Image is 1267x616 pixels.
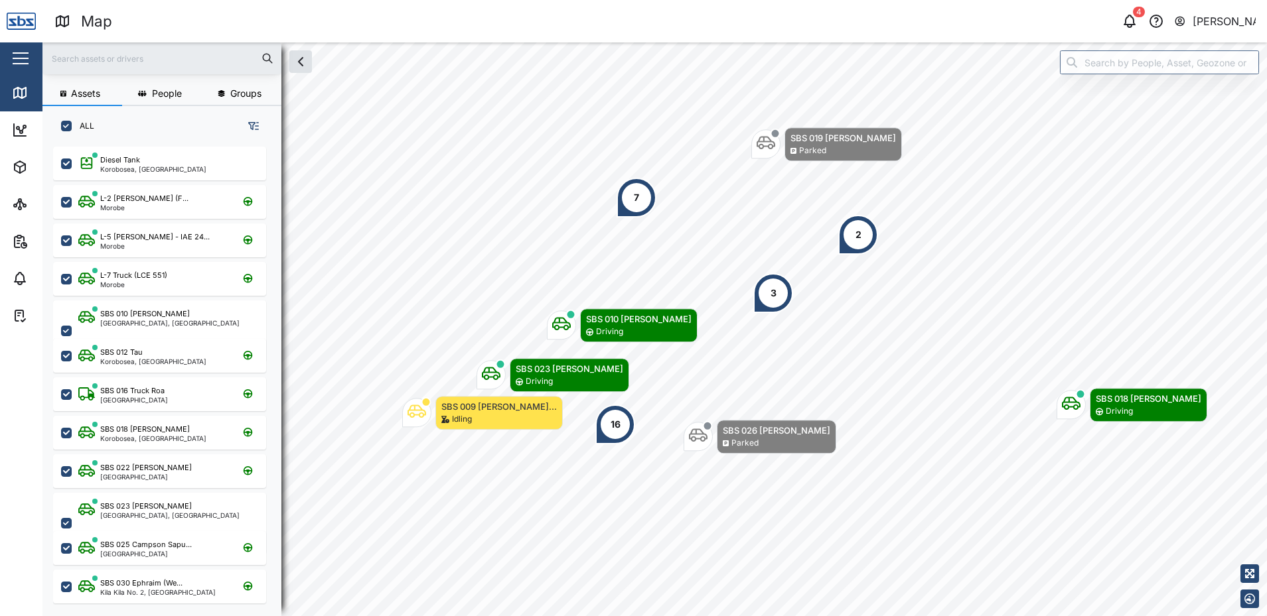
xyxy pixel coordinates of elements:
[100,435,206,442] div: Korobosea, [GEOGRAPHIC_DATA]
[771,286,777,300] div: 3
[100,204,188,211] div: Morobe
[100,539,192,550] div: SBS 025 Campson Sapu...
[1096,392,1201,405] div: SBS 018 [PERSON_NAME]
[723,424,830,437] div: SBS 026 [PERSON_NAME]
[100,578,183,589] div: SBS 030 Ephraim (We...
[856,227,861,242] div: 2
[100,308,190,320] div: SBS 010 [PERSON_NAME]
[100,320,240,326] div: [GEOGRAPHIC_DATA], [GEOGRAPHIC_DATA]
[617,178,656,217] div: Map marker
[100,281,167,288] div: Morobe
[799,145,826,157] div: Parked
[634,190,639,205] div: 7
[35,234,80,249] div: Reports
[100,501,192,512] div: SBS 023 [PERSON_NAME]
[731,437,759,450] div: Parked
[230,89,261,98] span: Groups
[35,123,94,137] div: Dashboard
[100,473,192,480] div: [GEOGRAPHIC_DATA]
[35,271,76,286] div: Alarms
[35,308,71,323] div: Tasks
[684,420,836,454] div: Map marker
[100,397,168,403] div: [GEOGRAPHIC_DATA]
[1060,50,1259,74] input: Search by People, Asset, Geozone or Place
[35,197,66,212] div: Sites
[100,385,165,397] div: SBS 016 Truck Roa
[1057,388,1207,422] div: Map marker
[100,347,143,358] div: SBS 012 Tau
[53,142,281,605] div: grid
[7,7,36,36] img: Main Logo
[100,166,206,172] div: Korobosea, [GEOGRAPHIC_DATA]
[50,48,273,68] input: Search assets or drivers
[441,400,557,413] div: SBS 009 [PERSON_NAME]...
[35,86,64,100] div: Map
[71,89,100,98] span: Assets
[516,362,623,375] div: SBS 023 [PERSON_NAME]
[100,512,240,519] div: [GEOGRAPHIC_DATA], [GEOGRAPHIC_DATA]
[100,243,210,249] div: Morobe
[81,10,112,33] div: Map
[586,312,692,326] div: SBS 010 [PERSON_NAME]
[42,42,1267,616] canvas: Map
[611,417,621,432] div: 16
[595,404,635,444] div: Map marker
[452,413,472,426] div: Idling
[1173,12,1256,31] button: [PERSON_NAME]
[753,273,793,313] div: Map marker
[1106,405,1133,418] div: Driving
[100,154,140,166] div: Diesel Tank
[100,550,192,557] div: [GEOGRAPHIC_DATA]
[100,462,192,473] div: SBS 022 [PERSON_NAME]
[1133,7,1145,17] div: 4
[100,589,216,595] div: Kila Kila No. 2, [GEOGRAPHIC_DATA]
[100,424,190,435] div: SBS 018 [PERSON_NAME]
[477,358,629,392] div: Map marker
[751,127,902,161] div: Map marker
[72,121,94,131] label: ALL
[35,160,76,174] div: Assets
[526,375,553,388] div: Driving
[547,308,698,342] div: Map marker
[100,231,210,243] div: L-5 [PERSON_NAME] - IAE 24...
[100,193,188,204] div: L-2 [PERSON_NAME] (F...
[596,326,623,338] div: Driving
[1193,13,1256,30] div: [PERSON_NAME]
[790,131,896,145] div: SBS 019 [PERSON_NAME]
[100,270,167,281] div: L-7 Truck (LCE 551)
[152,89,182,98] span: People
[402,396,563,430] div: Map marker
[838,215,878,255] div: Map marker
[100,358,206,365] div: Korobosea, [GEOGRAPHIC_DATA]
